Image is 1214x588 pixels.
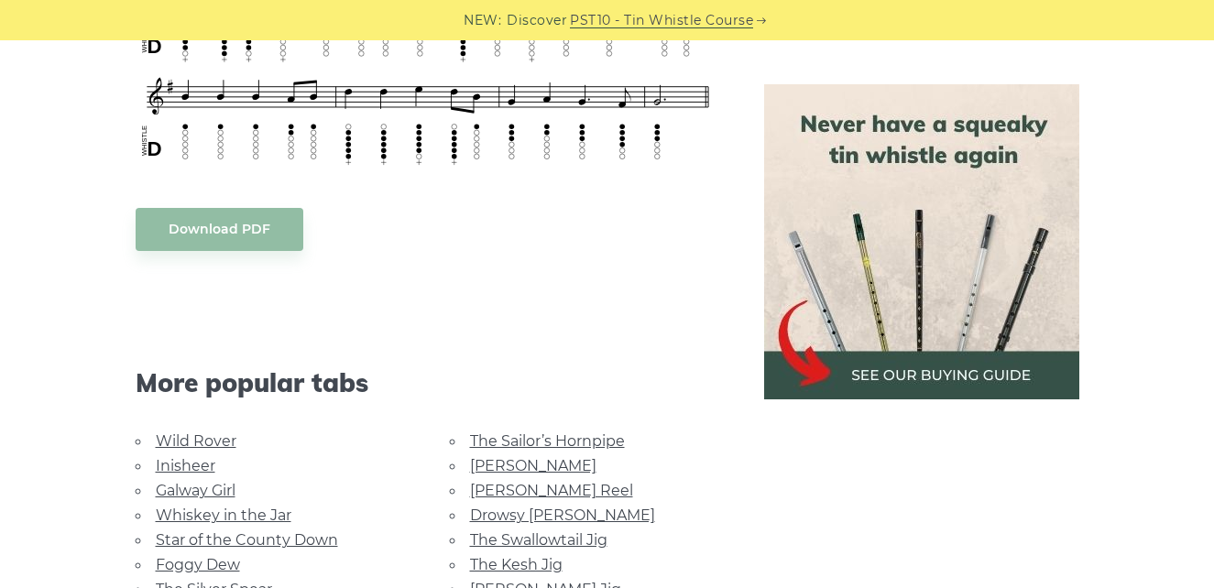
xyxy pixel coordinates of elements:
[507,10,567,31] span: Discover
[764,84,1079,399] img: tin whistle buying guide
[136,208,303,251] a: Download PDF
[464,10,501,31] span: NEW:
[156,556,240,573] a: Foggy Dew
[470,531,607,549] a: The Swallowtail Jig
[156,531,338,549] a: Star of the County Down
[156,457,215,474] a: Inisheer
[136,367,720,398] span: More popular tabs
[470,556,563,573] a: The Kesh Jig
[470,482,633,499] a: [PERSON_NAME] Reel
[156,482,235,499] a: Galway Girl
[470,457,596,474] a: [PERSON_NAME]
[156,506,291,524] a: Whiskey in the Jar
[570,10,753,31] a: PST10 - Tin Whistle Course
[470,506,655,524] a: Drowsy [PERSON_NAME]
[156,432,236,450] a: Wild Rover
[470,432,625,450] a: The Sailor’s Hornpipe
